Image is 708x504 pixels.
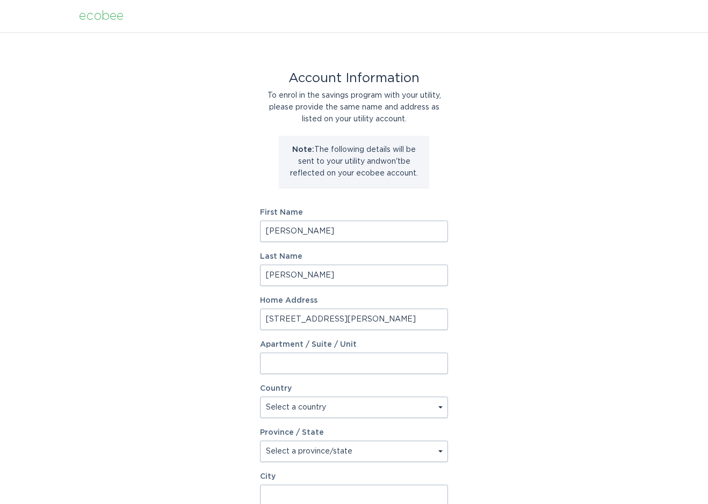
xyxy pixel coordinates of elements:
div: Account Information [260,72,448,84]
strong: Note: [292,146,314,154]
label: City [260,473,448,480]
label: Home Address [260,297,448,304]
div: ecobee [79,10,124,22]
label: First Name [260,209,448,216]
label: Last Name [260,253,448,260]
p: The following details will be sent to your utility and won't be reflected on your ecobee account. [287,144,421,179]
label: Apartment / Suite / Unit [260,341,448,348]
div: To enrol in the savings program with your utility, please provide the same name and address as li... [260,90,448,125]
label: Country [260,385,292,392]
label: Province / State [260,429,324,436]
